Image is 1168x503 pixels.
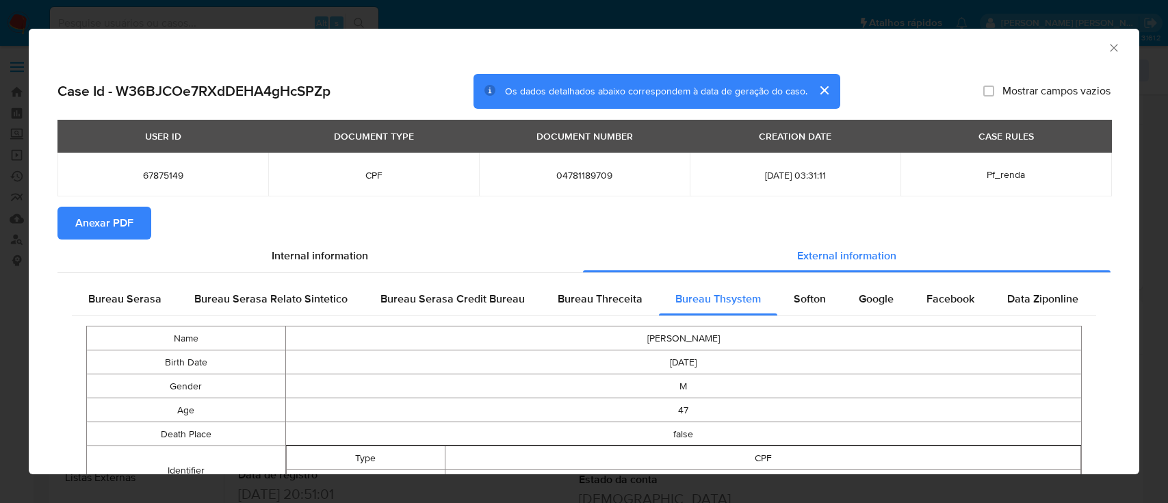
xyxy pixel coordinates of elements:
span: Facebook [926,291,974,307]
td: [DATE] [285,350,1081,374]
span: 67875149 [74,169,252,181]
button: cerrar [807,74,840,107]
input: Mostrar campos vazios [983,86,994,96]
span: Bureau Serasa Credit Bureau [380,291,525,307]
button: Fechar a janela [1107,41,1119,53]
span: Bureau Serasa [88,291,161,307]
span: Internal information [272,248,368,263]
td: false [285,422,1081,446]
span: Bureau Serasa Relato Sintetico [194,291,348,307]
td: M [285,374,1081,398]
span: Anexar PDF [75,208,133,238]
div: CASE RULES [970,125,1042,148]
span: Pf_renda [987,168,1025,181]
div: closure-recommendation-modal [29,29,1139,474]
span: Os dados detalhados abaixo correspondem à data de geração do caso. [505,84,807,98]
button: Anexar PDF [57,207,151,240]
td: CPF [445,446,1081,470]
td: Identifier [87,446,286,495]
span: External information [797,248,896,263]
div: Detailed info [57,240,1111,272]
span: Google [859,291,894,307]
td: Age [87,398,286,422]
td: Birth Date [87,350,286,374]
div: USER ID [137,125,190,148]
td: Type [286,446,445,470]
td: [PERSON_NAME] [285,326,1081,350]
span: 04781189709 [495,169,673,181]
td: 04781189709 [445,470,1081,494]
td: Value [286,470,445,494]
h2: Case Id - W36BJCOe7RXdDEHA4gHcSPZp [57,82,330,100]
span: CPF [285,169,463,181]
td: Gender [87,374,286,398]
div: Detailed external info [72,283,1096,315]
span: Mostrar campos vazios [1002,84,1111,98]
span: Data Ziponline [1007,291,1078,307]
td: Death Place [87,422,286,446]
td: 47 [285,398,1081,422]
td: Name [87,326,286,350]
span: [DATE] 03:31:11 [706,169,884,181]
div: DOCUMENT NUMBER [528,125,641,148]
div: CREATION DATE [751,125,840,148]
div: DOCUMENT TYPE [326,125,422,148]
span: Bureau Thsystem [675,291,761,307]
span: Softon [794,291,826,307]
span: Bureau Threceita [558,291,643,307]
